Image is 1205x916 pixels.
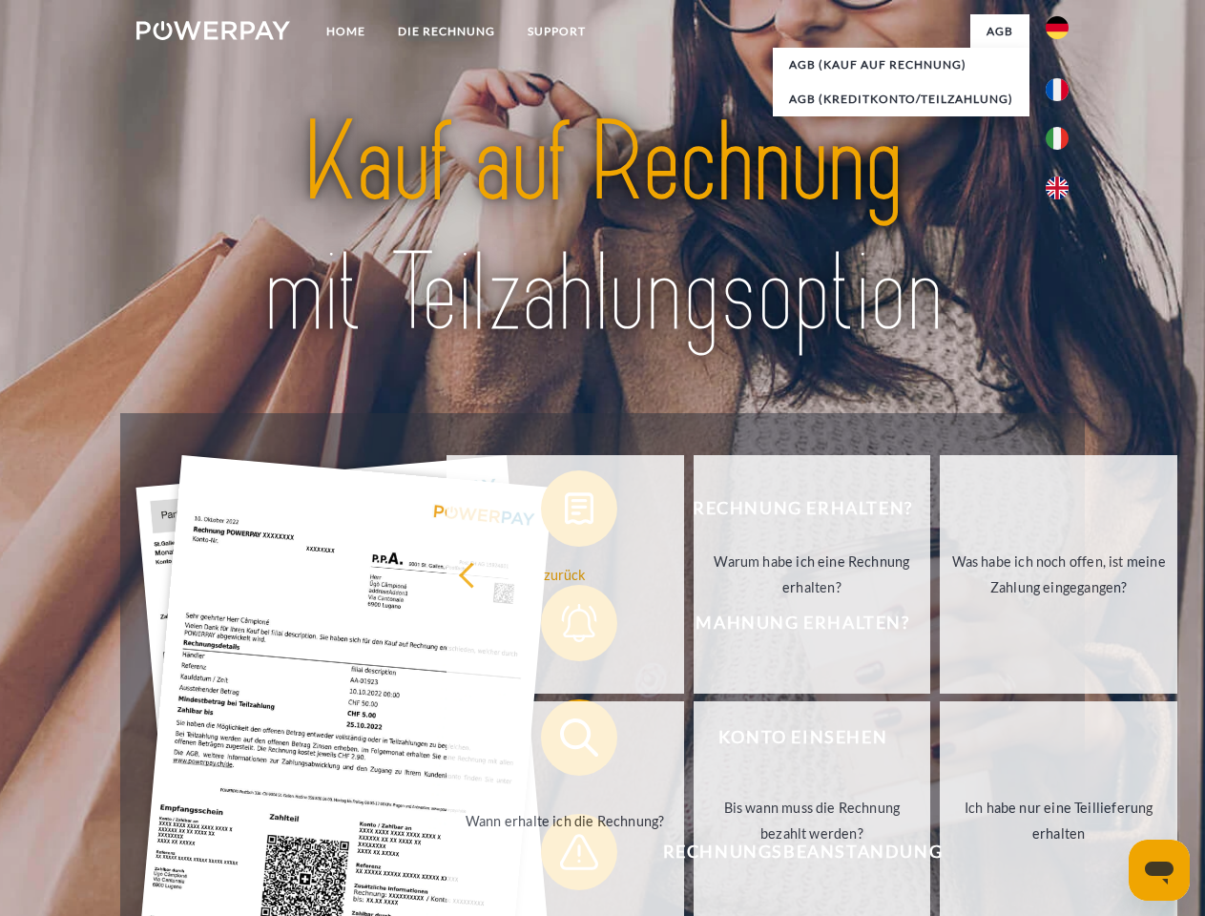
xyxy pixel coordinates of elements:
[940,455,1177,694] a: Was habe ich noch offen, ist meine Zahlung eingegangen?
[136,21,290,40] img: logo-powerpay-white.svg
[1129,840,1190,901] iframe: Schaltfläche zum Öffnen des Messaging-Fensters
[705,549,920,600] div: Warum habe ich eine Rechnung erhalten?
[310,14,382,49] a: Home
[951,795,1166,846] div: Ich habe nur eine Teillieferung erhalten
[458,807,673,833] div: Wann erhalte ich die Rechnung?
[182,92,1023,365] img: title-powerpay_de.svg
[1046,78,1069,101] img: fr
[382,14,511,49] a: DIE RECHNUNG
[970,14,1029,49] a: agb
[951,549,1166,600] div: Was habe ich noch offen, ist meine Zahlung eingegangen?
[705,795,920,846] div: Bis wann muss die Rechnung bezahlt werden?
[1046,127,1069,150] img: it
[773,82,1029,116] a: AGB (Kreditkonto/Teilzahlung)
[511,14,602,49] a: SUPPORT
[458,561,673,587] div: zurück
[773,48,1029,82] a: AGB (Kauf auf Rechnung)
[1046,16,1069,39] img: de
[1046,177,1069,199] img: en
